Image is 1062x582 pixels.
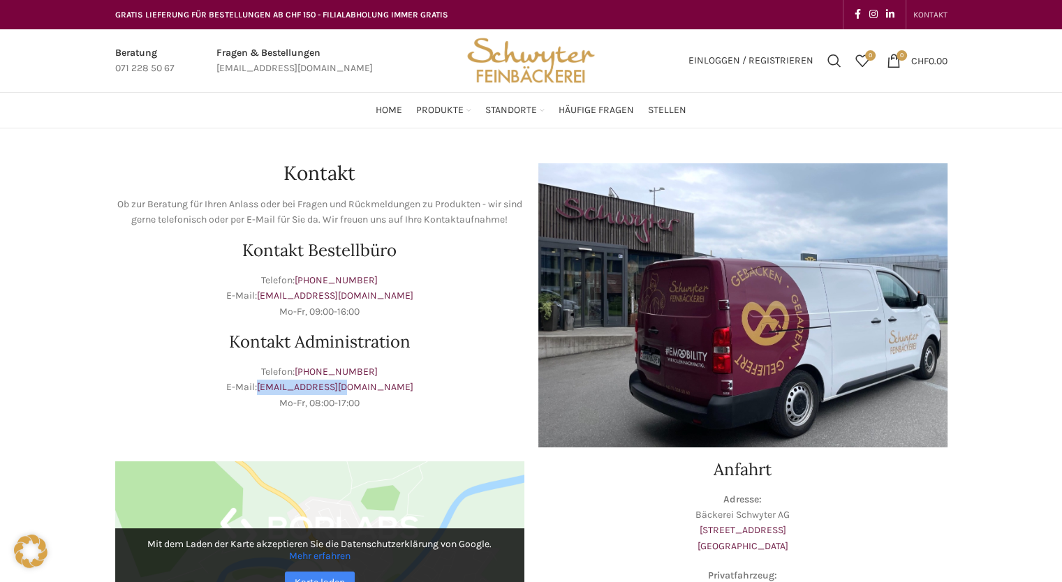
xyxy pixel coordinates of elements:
[698,524,788,551] a: [STREET_ADDRESS][GEOGRAPHIC_DATA]
[865,50,876,61] span: 0
[911,54,929,66] span: CHF
[115,364,524,411] p: Telefon: E-Mail: Mo-Fr, 08:00-17:00
[906,1,954,29] div: Secondary navigation
[485,96,545,124] a: Standorte
[485,104,537,117] span: Standorte
[108,96,954,124] div: Main navigation
[681,47,820,75] a: Einloggen / Registrieren
[115,10,448,20] span: GRATIS LIEFERUNG FÜR BESTELLUNGEN AB CHF 150 - FILIALABHOLUNG IMMER GRATIS
[820,47,848,75] a: Suchen
[462,29,599,92] img: Bäckerei Schwyter
[913,1,947,29] a: KONTAKT
[257,381,413,393] a: [EMAIL_ADDRESS][DOMAIN_NAME]
[648,96,686,124] a: Stellen
[216,45,373,77] a: Infobox link
[723,493,762,505] strong: Adresse:
[911,54,947,66] bdi: 0.00
[295,366,378,378] a: [PHONE_NUMBER]
[538,461,947,478] h2: Anfahrt
[559,96,634,124] a: Häufige Fragen
[913,10,947,20] span: KONTAKT
[376,96,402,124] a: Home
[115,334,524,350] h2: Kontakt Administration
[538,492,947,555] p: Bäckerei Schwyter AG
[462,54,599,66] a: Site logo
[559,104,634,117] span: Häufige Fragen
[115,242,524,259] h2: Kontakt Bestellbüro
[688,56,813,66] span: Einloggen / Registrieren
[897,50,907,61] span: 0
[115,45,175,77] a: Infobox link
[848,47,876,75] div: Meine Wunschliste
[115,273,524,320] p: Telefon: E-Mail: Mo-Fr, 09:00-16:00
[125,538,515,562] p: Mit dem Laden der Karte akzeptieren Sie die Datenschutzerklärung von Google.
[865,5,882,24] a: Instagram social link
[416,96,471,124] a: Produkte
[416,104,464,117] span: Produkte
[376,104,402,117] span: Home
[850,5,865,24] a: Facebook social link
[848,47,876,75] a: 0
[880,47,954,75] a: 0 CHF0.00
[115,163,524,183] h1: Kontakt
[257,290,413,301] a: [EMAIL_ADDRESS][DOMAIN_NAME]
[648,104,686,117] span: Stellen
[289,550,351,562] a: Mehr erfahren
[708,569,777,581] strong: Privatfahrzeug:
[115,197,524,228] p: Ob zur Beratung für Ihren Anlass oder bei Fragen und Rückmeldungen zu Produkten - wir sind gerne ...
[882,5,899,24] a: Linkedin social link
[295,274,378,286] a: [PHONE_NUMBER]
